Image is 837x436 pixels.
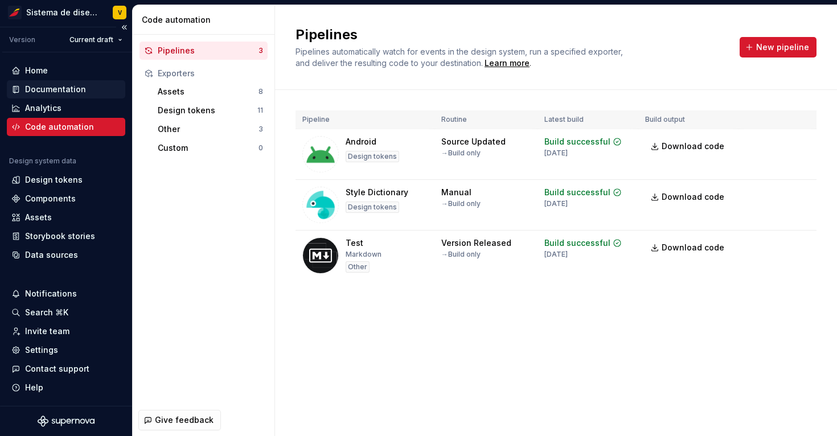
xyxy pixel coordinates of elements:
[662,242,724,253] span: Download code
[645,136,732,157] a: Download code
[69,35,113,44] span: Current draft
[25,231,95,242] div: Storybook stories
[346,237,363,249] div: Test
[7,303,125,322] button: Search ⌘K
[544,187,610,198] div: Build successful
[8,6,22,19] img: 55604660-494d-44a9-beb2-692398e9940a.png
[25,344,58,356] div: Settings
[544,136,610,147] div: Build successful
[25,326,69,337] div: Invite team
[441,136,506,147] div: Source Updated
[296,26,726,44] h2: Pipelines
[153,83,268,101] button: Assets8
[259,46,263,55] div: 3
[38,416,95,427] svg: Supernova Logo
[7,80,125,98] a: Documentation
[25,382,43,393] div: Help
[25,212,52,223] div: Assets
[441,199,481,208] div: → Build only
[25,174,83,186] div: Design tokens
[138,410,221,430] button: Give feedback
[7,227,125,245] a: Storybook stories
[441,149,481,158] div: → Build only
[142,14,270,26] div: Code automation
[25,102,61,114] div: Analytics
[544,149,568,158] div: [DATE]
[158,142,259,154] div: Custom
[158,124,259,135] div: Other
[346,201,399,213] div: Design tokens
[544,250,568,259] div: [DATE]
[25,121,94,133] div: Code automation
[9,35,35,44] div: Version
[25,307,68,318] div: Search ⌘K
[638,110,738,129] th: Build output
[7,99,125,117] a: Analytics
[25,249,78,261] div: Data sources
[7,341,125,359] a: Settings
[25,65,48,76] div: Home
[7,360,125,378] button: Contact support
[346,187,408,198] div: Style Dictionary
[346,136,376,147] div: Android
[259,125,263,134] div: 3
[7,322,125,340] a: Invite team
[155,414,214,426] span: Give feedback
[116,19,132,35] button: Collapse sidebar
[485,57,530,69] a: Learn more
[153,139,268,157] button: Custom0
[259,143,263,153] div: 0
[441,237,511,249] div: Version Released
[7,285,125,303] button: Notifications
[259,87,263,96] div: 8
[25,193,76,204] div: Components
[538,110,638,129] th: Latest build
[25,363,89,375] div: Contact support
[7,171,125,189] a: Design tokens
[26,7,99,18] div: Sistema de diseño Iberia
[7,61,125,80] a: Home
[158,68,263,79] div: Exporters
[346,151,399,162] div: Design tokens
[7,208,125,227] a: Assets
[139,42,268,60] button: Pipelines3
[645,237,732,258] a: Download code
[483,59,531,68] span: .
[153,120,268,138] button: Other3
[25,288,77,299] div: Notifications
[158,45,259,56] div: Pipelines
[158,105,257,116] div: Design tokens
[544,199,568,208] div: [DATE]
[118,8,122,17] div: V
[346,250,381,259] div: Markdown
[257,106,263,115] div: 11
[296,110,434,129] th: Pipeline
[441,250,481,259] div: → Build only
[7,246,125,264] a: Data sources
[662,191,724,203] span: Download code
[153,101,268,120] button: Design tokens11
[346,261,370,273] div: Other
[7,118,125,136] a: Code automation
[158,86,259,97] div: Assets
[434,110,538,129] th: Routine
[441,187,471,198] div: Manual
[64,32,128,48] button: Current draft
[7,190,125,208] a: Components
[544,237,610,249] div: Build successful
[645,187,732,207] a: Download code
[25,84,86,95] div: Documentation
[296,47,625,68] span: Pipelines automatically watch for events in the design system, run a specified exporter, and deli...
[9,157,76,166] div: Design system data
[662,141,724,152] span: Download code
[7,379,125,397] button: Help
[740,37,817,57] button: New pipeline
[756,42,809,53] span: New pipeline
